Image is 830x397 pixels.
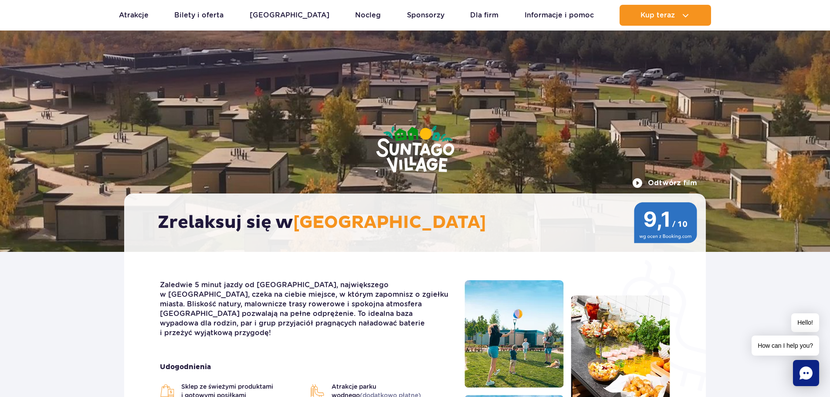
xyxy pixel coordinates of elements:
span: Kup teraz [640,11,675,19]
div: Chat [793,360,819,386]
a: Bilety i oferta [174,5,224,26]
a: Informacje i pomoc [525,5,594,26]
strong: Udogodnienia [160,362,451,372]
a: Dla firm [470,5,498,26]
p: Zaledwie 5 minut jazdy od [GEOGRAPHIC_DATA], największego w [GEOGRAPHIC_DATA], czeka na ciebie mi... [160,280,451,338]
img: Suntago Village [341,92,489,208]
span: How can I help you? [752,336,819,356]
img: 9,1/10 wg ocen z Booking.com [634,202,697,243]
a: Atrakcje [119,5,149,26]
a: [GEOGRAPHIC_DATA] [250,5,329,26]
span: [GEOGRAPHIC_DATA] [293,212,486,234]
button: Kup teraz [620,5,711,26]
span: Hello! [791,313,819,332]
button: Odtwórz film [632,178,697,188]
a: Sponsorzy [407,5,444,26]
a: Nocleg [355,5,381,26]
h2: Zrelaksuj się w [158,212,681,234]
